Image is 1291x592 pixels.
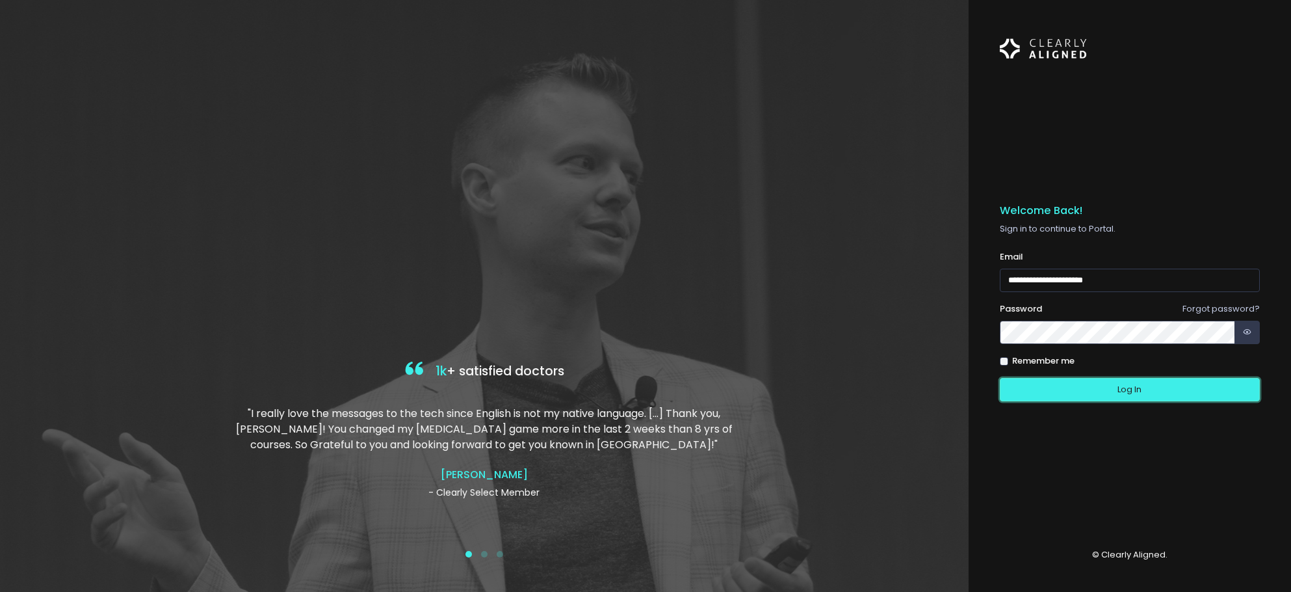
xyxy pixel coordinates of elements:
[1000,222,1260,235] p: Sign in to continue to Portal.
[436,362,447,380] span: 1k
[1012,355,1075,368] label: Remember me
[223,468,745,481] h4: [PERSON_NAME]
[223,358,745,385] h4: + satisfied doctors
[1000,378,1260,402] button: Log In
[1000,250,1023,263] label: Email
[223,486,745,500] p: - Clearly Select Member
[1000,303,1042,316] label: Password
[223,406,745,453] p: "I really love the messages to the tech since English is not my native language. […] Thank you, [...
[1000,31,1087,66] img: Logo Horizontal
[1182,303,1260,315] a: Forgot password?
[1000,204,1260,217] h5: Welcome Back!
[1000,548,1260,561] p: © Clearly Aligned.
